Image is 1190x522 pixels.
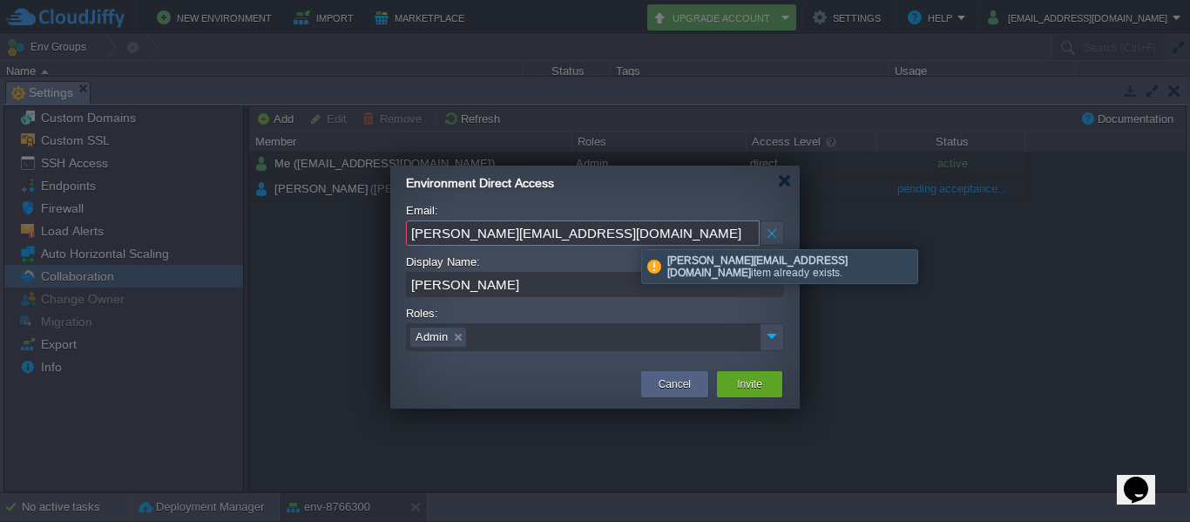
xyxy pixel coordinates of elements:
label: Roles: [406,304,441,322]
label: Display Name: [406,253,483,271]
label: Email: [406,201,441,220]
span: Environment Direct Access [406,176,554,190]
li: Admin [410,328,466,347]
b: [PERSON_NAME][EMAIL_ADDRESS][DOMAIN_NAME] [667,254,848,279]
div: item already exists. [646,253,913,281]
iframe: chat widget [1117,452,1173,505]
button: Invite [737,376,762,393]
button: Cancel [659,376,691,393]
